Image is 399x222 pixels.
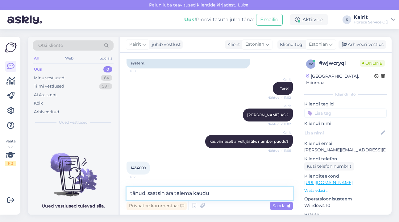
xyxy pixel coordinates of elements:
div: Socials [98,54,114,62]
p: Vaata edasi ... [304,188,387,193]
span: [PERSON_NAME] AS ? [247,113,289,117]
div: 1 / 3 [5,161,16,166]
div: K [343,15,351,24]
div: 64 [101,75,112,81]
p: Kliendi telefon [304,156,387,162]
div: Proovi tasuta juba täna: [184,16,254,23]
textarea: tänud, saatsin ära telema kaudu [127,187,293,200]
input: Lisa tag [304,109,387,118]
div: juhib vestlust [149,41,181,48]
span: 1434099 [131,166,146,170]
div: Tiimi vestlused [34,83,64,89]
div: All [33,54,40,62]
div: Uus [34,66,42,72]
div: # wjwcryql [319,60,360,67]
div: Web [64,54,75,62]
p: Klienditeekond [304,173,387,179]
div: Küsi telefoninumbrit [304,162,354,171]
div: Vaata siia [5,138,16,166]
span: 11:07 [128,175,152,179]
input: Lisa nimi [305,129,380,136]
span: Nähtud ✓ 11:02 [268,95,291,100]
img: No chats [28,142,118,197]
a: KairitHoreca Service OÜ [354,15,395,25]
p: Kliendi nimi [304,120,387,127]
p: Uued vestlused tulevad siia. [42,203,105,209]
img: Askly Logo [5,42,17,53]
div: Privaatne kommentaar [127,202,187,210]
p: Kliendi tag'id [304,101,387,107]
span: Estonian [309,41,328,48]
span: Online [360,60,385,67]
span: Tere! [280,86,289,91]
span: Otsi kliente [38,42,63,49]
span: Estonian [245,41,264,48]
p: [PERSON_NAME][EMAIL_ADDRESS][DOMAIN_NAME] [304,147,387,153]
span: Kairit [268,77,291,82]
span: kas viimaselt arvelt jäi üks number puudu? [210,139,289,144]
span: Nähtud ✓ 11:05 [268,148,291,153]
span: 11:00 [128,69,152,73]
div: Klient [225,41,240,48]
span: w [309,62,313,66]
div: Kõik [34,100,43,106]
b: Uus! [184,17,196,23]
span: Nähtud ✓ 11:02 [268,122,291,126]
div: Arhiveeri vestlus [339,40,386,49]
div: 99+ [99,83,112,89]
p: Brauser [304,211,387,218]
div: Horeca Service OÜ [354,20,389,25]
span: Kairit [129,41,141,48]
div: Kairit [354,15,389,20]
div: Kliendi info [304,92,387,97]
p: Operatsioonisüsteem [304,196,387,202]
span: Luba [236,2,250,8]
span: Kairit [268,130,291,135]
div: 0 [103,66,112,72]
span: Saada [272,203,290,208]
div: Aktiivne [290,14,328,25]
div: Minu vestlused [34,75,64,81]
div: Klienditugi [277,41,304,48]
div: Arhiveeritud [34,109,59,115]
a: [URL][DOMAIN_NAME] [304,180,353,185]
p: Kliendi email [304,140,387,147]
div: would like invoices 1433661 and 143099 to be added to our system. [127,52,250,68]
span: Uued vestlused [59,120,88,125]
div: AI Assistent [34,92,57,98]
button: Emailid [256,14,283,26]
span: Kairit [268,104,291,108]
p: Windows 10 [304,202,387,209]
div: [GEOGRAPHIC_DATA], Hiiumaa [306,73,374,86]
